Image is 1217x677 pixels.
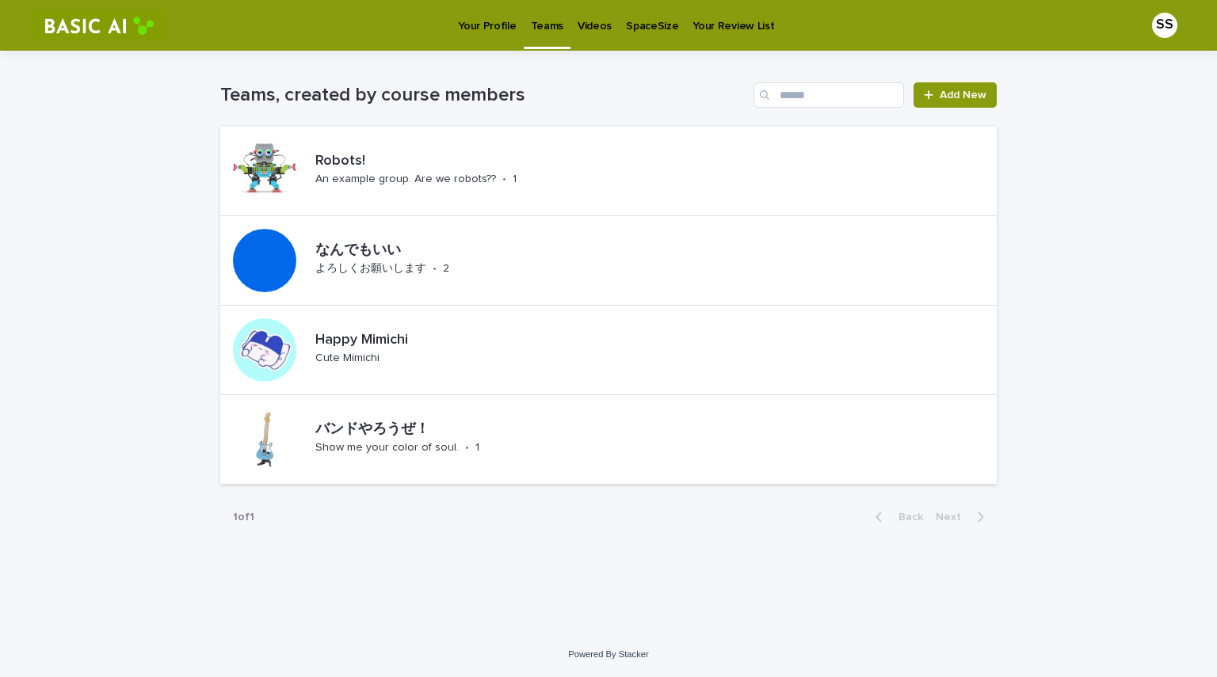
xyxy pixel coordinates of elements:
[32,10,166,41] img: RtIB8pj2QQiOZo6waziI
[220,84,747,107] h1: Teams, created by course members
[315,332,472,349] p: Happy Mimichi
[513,173,517,186] p: 1
[315,421,593,439] p: バンドやろうぜ！
[220,498,267,537] p: 1 of 1
[315,352,380,365] p: Cute Mimichi
[315,242,535,260] p: なんでもいい
[315,173,496,186] p: An example group. Are we robots??
[502,173,506,186] p: •
[315,262,426,276] p: よろしくお願いします
[315,441,459,455] p: Show me your color of soul.
[220,127,997,216] a: Robots!An example group. Are we robots??•1
[433,262,437,276] p: •
[753,82,904,108] input: Search
[568,649,648,659] a: Powered By Stacker
[443,262,449,276] p: 2
[220,306,997,395] a: Happy MimichiCute Mimichi
[220,395,997,485] a: バンドやろうぜ！Show me your color of soul.•1
[220,216,997,306] a: なんでもいいよろしくお願いします•2
[475,441,479,455] p: 1
[863,510,929,524] button: Back
[940,89,986,101] span: Add New
[1152,13,1177,38] div: SS
[889,512,923,523] span: Back
[929,510,997,524] button: Next
[465,441,469,455] p: •
[936,512,971,523] span: Next
[315,153,567,170] p: Robots!
[914,82,997,108] a: Add New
